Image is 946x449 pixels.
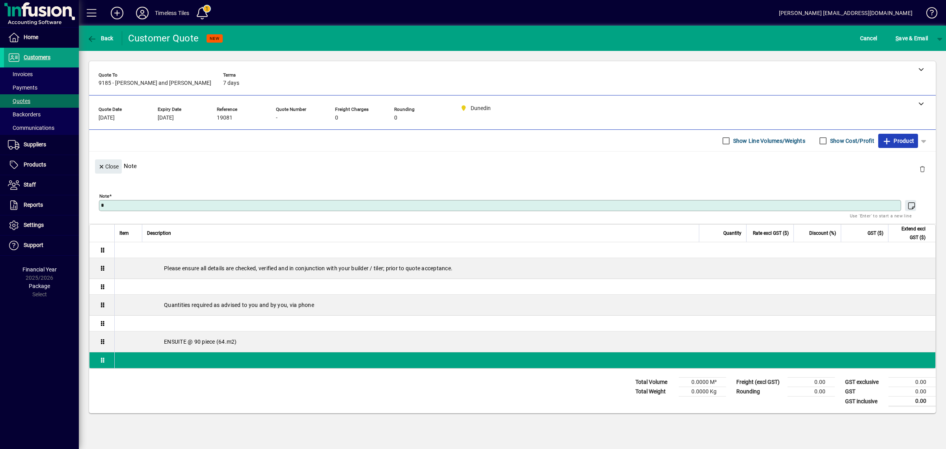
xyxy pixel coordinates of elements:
a: Products [4,155,79,175]
mat-label: Note [99,193,109,199]
span: Communications [8,125,54,131]
button: Close [95,159,122,174]
span: Close [98,160,119,173]
td: 0.0000 Kg [679,387,726,397]
span: Extend excl GST ($) [893,224,926,242]
a: Home [4,28,79,47]
a: Reports [4,195,79,215]
div: Please ensure all details are checked, verified and in conjunction with your builder / tiler; pri... [115,258,935,279]
span: Quantity [723,229,741,238]
span: 0 [335,115,338,121]
span: Quotes [8,98,30,104]
td: Total Weight [631,387,679,397]
button: Product [878,134,918,148]
div: [PERSON_NAME] [EMAIL_ADDRESS][DOMAIN_NAME] [779,7,912,19]
button: Cancel [858,31,879,45]
td: 0.00 [888,378,936,387]
button: Back [85,31,115,45]
button: Add [104,6,130,20]
app-page-header-button: Back [79,31,122,45]
span: NEW [210,36,220,41]
div: Customer Quote [128,32,199,45]
span: Backorders [8,111,41,118]
app-page-header-button: Delete [913,165,932,172]
span: [DATE] [158,115,174,121]
td: 0.0000 M³ [679,378,726,387]
span: Suppliers [24,141,46,148]
span: ave & Email [896,32,928,45]
mat-hint: Use 'Enter' to start a new line [850,211,912,220]
span: Discount (%) [809,229,836,238]
td: GST [841,387,888,397]
td: 0.00 [788,387,835,397]
span: 7 days [223,80,239,86]
td: 0.00 [888,387,936,397]
span: Invoices [8,71,33,77]
button: Delete [913,159,932,178]
a: Communications [4,121,79,135]
span: GST ($) [868,229,883,238]
button: Profile [130,6,155,20]
a: Invoices [4,67,79,81]
div: Quantities required as advised to you and by you, via phone [115,295,935,315]
span: Description [147,229,171,238]
span: 19081 [217,115,233,121]
span: 9185 - [PERSON_NAME] and [PERSON_NAME] [99,80,211,86]
div: ENSUITE @ 90 piece (64.m2) [115,331,935,352]
span: Settings [24,222,44,228]
a: Backorders [4,108,79,121]
app-page-header-button: Close [93,163,124,170]
td: 0.00 [788,378,835,387]
span: Customers [24,54,50,60]
td: 0.00 [888,397,936,406]
div: Note [89,152,936,180]
span: Item [119,229,129,238]
div: Timeless Tiles [155,7,189,19]
a: Quotes [4,94,79,108]
span: Reports [24,202,43,208]
td: GST inclusive [841,397,888,406]
a: Support [4,236,79,255]
a: Staff [4,175,79,195]
span: - [276,115,277,121]
a: Settings [4,215,79,235]
label: Show Line Volumes/Weights [732,137,805,145]
span: Products [24,161,46,168]
td: Rounding [732,387,788,397]
td: Total Volume [631,378,679,387]
span: Support [24,242,43,248]
a: Payments [4,81,79,94]
td: GST exclusive [841,378,888,387]
button: Save & Email [892,31,932,45]
span: Rate excl GST ($) [753,229,789,238]
label: Show Cost/Profit [829,137,874,145]
span: Product [882,135,914,147]
span: Package [29,283,50,289]
a: Knowledge Base [920,2,936,27]
span: [DATE] [99,115,115,121]
span: Home [24,34,38,40]
span: Cancel [860,32,877,45]
td: Freight (excl GST) [732,378,788,387]
span: Back [87,35,114,41]
span: S [896,35,899,41]
span: Payments [8,84,37,91]
a: Suppliers [4,135,79,155]
span: Staff [24,181,36,188]
span: Financial Year [22,266,57,273]
span: 0 [394,115,397,121]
